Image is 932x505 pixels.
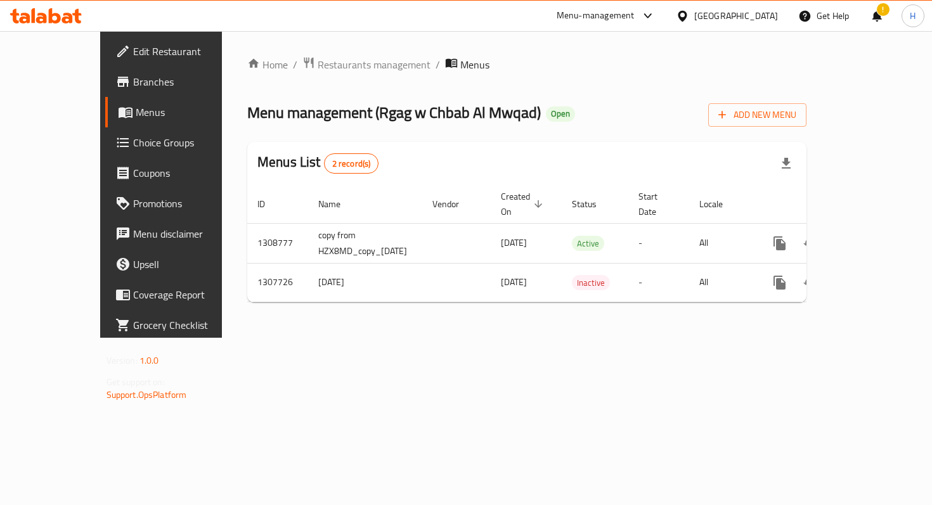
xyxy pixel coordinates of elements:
a: Edit Restaurant [105,36,256,67]
span: Promotions [133,196,245,211]
span: Upsell [133,257,245,272]
span: Menus [460,57,489,72]
a: Promotions [105,188,256,219]
td: All [689,223,754,263]
span: Vendor [432,196,476,212]
a: Restaurants management [302,56,430,73]
a: Choice Groups [105,127,256,158]
div: Export file [771,148,801,179]
button: Change Status [795,228,825,259]
a: Coverage Report [105,279,256,310]
a: Branches [105,67,256,97]
span: Coverage Report [133,287,245,302]
a: Coupons [105,158,256,188]
span: Status [572,196,613,212]
span: Edit Restaurant [133,44,245,59]
button: more [765,228,795,259]
nav: breadcrumb [247,56,806,73]
span: Created On [501,189,547,219]
span: Locale [699,196,739,212]
td: [DATE] [308,263,422,302]
td: 1307726 [247,263,308,302]
span: Grocery Checklist [133,317,245,333]
li: / [293,57,297,72]
button: more [765,267,795,298]
span: Get support on: [107,374,165,390]
table: enhanced table [247,185,896,302]
span: Name [318,196,357,212]
a: Grocery Checklist [105,310,256,340]
a: Support.OpsPlatform [107,387,187,403]
li: / [436,57,440,72]
td: - [628,263,689,302]
a: Upsell [105,249,256,279]
span: H [910,9,916,23]
button: Add New Menu [708,103,806,127]
span: Inactive [572,276,610,290]
span: Open [546,108,575,119]
a: Menus [105,97,256,127]
span: Start Date [638,189,674,219]
div: Total records count [324,153,379,174]
div: Inactive [572,275,610,290]
span: 2 record(s) [325,158,379,170]
td: copy from HZX8MD_copy_[DATE] [308,223,422,263]
span: Branches [133,74,245,89]
div: Menu-management [557,8,635,23]
a: Home [247,57,288,72]
th: Actions [754,185,896,224]
span: [DATE] [501,234,527,251]
span: Menu management ( Rgag w Chbab Al Mwqad ) [247,98,541,127]
div: Open [546,106,575,122]
h2: Menus List [257,153,379,174]
span: Choice Groups [133,135,245,150]
span: Coupons [133,165,245,181]
td: All [689,263,754,302]
td: - [628,223,689,263]
td: 1308777 [247,223,308,263]
a: Menu disclaimer [105,219,256,249]
span: ID [257,196,282,212]
span: 1.0.0 [139,352,159,369]
span: Restaurants management [318,57,430,72]
span: Menus [136,105,245,120]
span: Version: [107,352,138,369]
button: Change Status [795,267,825,298]
span: Menu disclaimer [133,226,245,241]
div: [GEOGRAPHIC_DATA] [694,9,778,23]
span: Active [572,236,604,251]
span: [DATE] [501,274,527,290]
span: Add New Menu [718,107,796,123]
